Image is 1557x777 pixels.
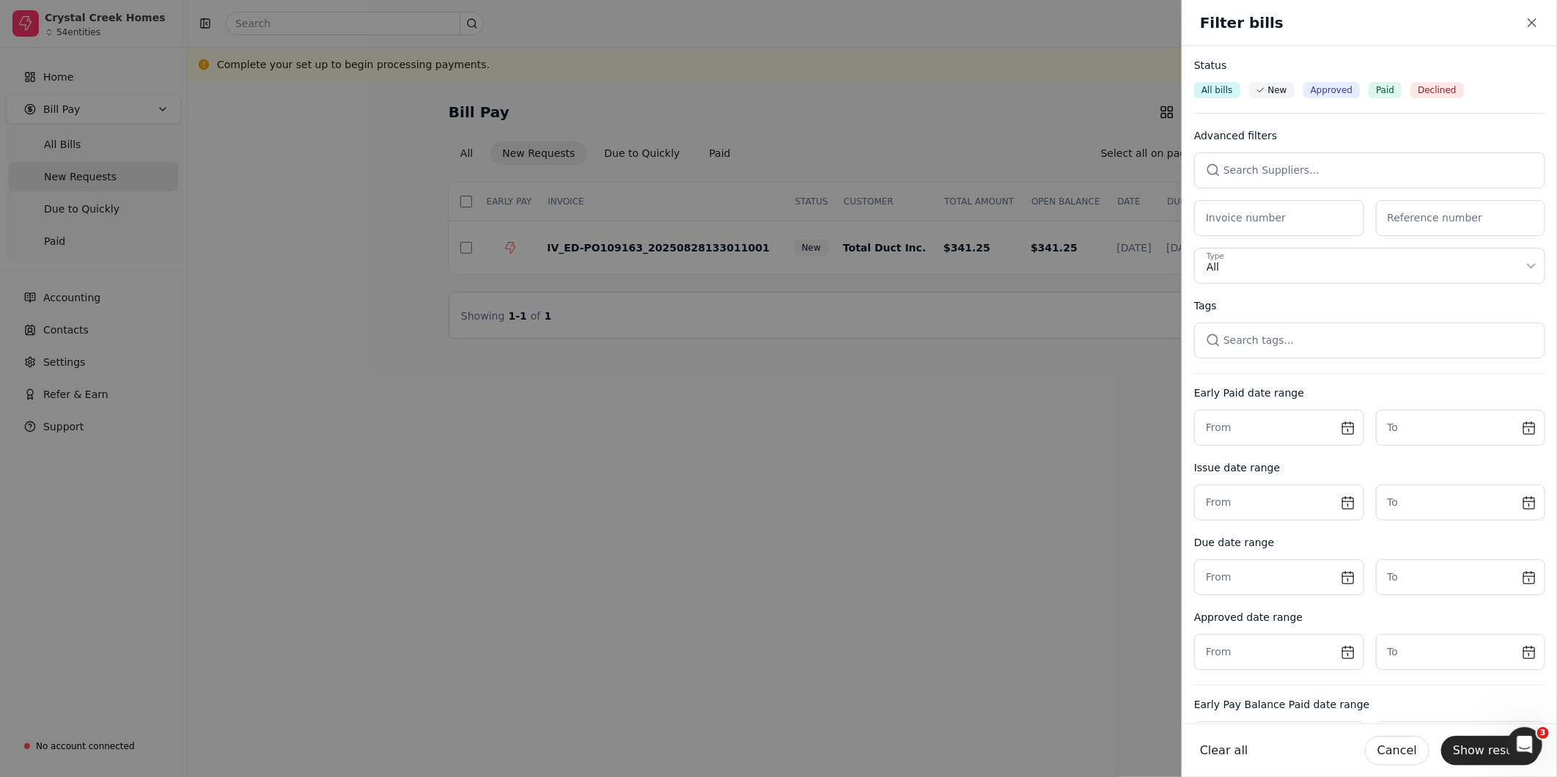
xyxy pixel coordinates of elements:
span: Paid [1376,84,1394,97]
button: All bills [1194,82,1240,98]
div: Advanced filters [1194,128,1545,144]
div: Type [1207,251,1224,262]
button: To [1376,410,1546,446]
button: From [1194,721,1364,757]
label: From [1206,570,1232,585]
button: To [1376,485,1546,520]
button: New [1249,82,1295,98]
button: To [1376,634,1546,670]
button: From [1194,485,1364,520]
button: Clear all [1200,736,1248,765]
button: Approved [1303,82,1361,98]
iframe: Intercom live chat [1507,727,1542,762]
div: Tags [1194,298,1545,314]
button: Cancel [1365,736,1429,765]
label: To [1388,495,1399,510]
h2: Filter bills [1200,12,1284,34]
button: From [1194,559,1364,595]
button: From [1194,634,1364,670]
span: Approved [1311,84,1353,97]
label: From [1206,495,1232,510]
label: To [1388,570,1399,585]
span: Declined [1418,84,1457,97]
button: To [1376,559,1546,595]
div: Early Pay Balance Paid date range [1194,697,1545,712]
label: To [1388,644,1399,660]
span: New [1268,84,1287,97]
div: Early Paid date range [1194,386,1545,401]
label: Reference number [1388,210,1483,226]
button: To [1376,721,1546,757]
label: To [1388,420,1399,435]
label: Invoice number [1206,210,1286,226]
div: Status [1194,58,1545,73]
button: From [1194,410,1364,446]
span: All bills [1201,84,1233,97]
button: Show results [1441,736,1539,765]
span: 3 [1537,727,1549,739]
button: Declined [1410,82,1464,98]
label: From [1206,420,1232,435]
div: Due date range [1194,535,1545,550]
div: Approved date range [1194,610,1545,625]
div: Issue date range [1194,460,1545,476]
button: Paid [1369,82,1402,98]
label: From [1206,644,1232,660]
